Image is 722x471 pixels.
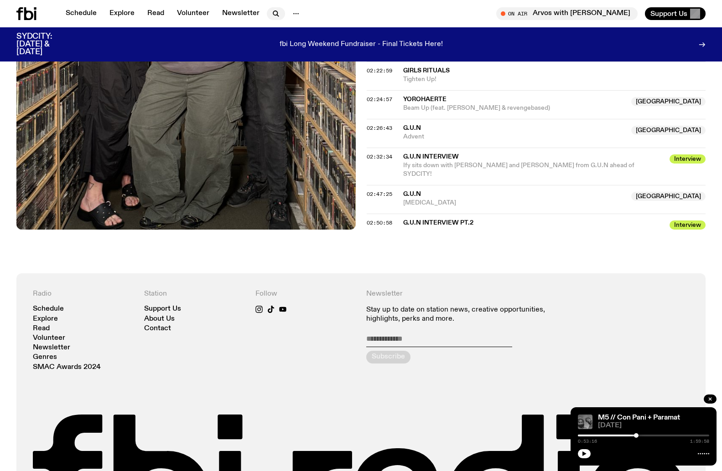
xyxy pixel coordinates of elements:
a: Genres [33,354,57,361]
span: 02:22:59 [367,67,392,74]
span: 02:26:43 [367,124,392,132]
span: 0:53:16 [578,439,597,444]
button: 02:32:34 [367,154,392,159]
a: Explore [104,7,140,20]
h4: Radio [33,290,133,298]
button: Subscribe [366,351,410,363]
span: Advent [403,133,626,141]
a: Support Us [144,306,181,312]
span: 1:59:58 [690,439,709,444]
span: G.U.N [403,191,421,197]
span: Ify sits down with [PERSON_NAME] and [PERSON_NAME] from G.U.N ahead of SYDCITY! [403,162,634,177]
button: 02:24:57 [367,97,392,102]
a: Schedule [60,7,102,20]
span: G.U.N INTERVIEW [403,153,665,161]
button: 02:22:59 [367,68,392,73]
a: Schedule [33,306,64,312]
h4: Follow [255,290,356,298]
span: Girls Rituals [403,67,450,74]
button: 02:47:25 [367,192,392,197]
span: 02:32:34 [367,153,392,160]
a: Newsletter [33,344,70,351]
a: SMAC Awards 2024 [33,364,101,371]
span: G.U.N [403,125,421,131]
span: 02:50:58 [367,219,392,226]
span: Yorohaerte [403,96,447,102]
span: Interview [670,220,706,230]
a: M5 // Con Pani + Paramat [598,414,680,421]
span: [GEOGRAPHIC_DATA] [631,192,706,201]
a: Read [33,325,50,332]
h4: Station [144,290,244,298]
a: Explore [33,316,58,323]
h4: Newsletter [366,290,578,298]
span: Tighten Up! [403,75,706,84]
span: [GEOGRAPHIC_DATA] [631,126,706,135]
button: 02:50:58 [367,220,392,225]
p: Stay up to date on station news, creative opportunities, highlights, perks and more. [366,306,578,323]
a: Read [142,7,170,20]
h3: SYDCITY: [DATE] & [DATE] [16,33,75,56]
a: Contact [144,325,171,332]
button: Support Us [645,7,706,20]
p: fbi Long Weekend Fundraiser - Final Tickets Here! [280,41,443,49]
a: Newsletter [217,7,265,20]
a: Volunteer [33,335,65,342]
button: On AirArvos with [PERSON_NAME] [496,7,638,20]
span: [MEDICAL_DATA] [403,199,626,207]
a: Volunteer [171,7,215,20]
span: [GEOGRAPHIC_DATA] [631,97,706,106]
span: Support Us [650,10,687,18]
span: [DATE] [598,422,709,429]
a: About Us [144,316,175,323]
span: 02:47:25 [367,190,392,198]
button: 02:26:43 [367,126,392,131]
span: Interview [670,154,706,164]
span: G.U.N INTERVIEW PT.2 [403,219,665,227]
span: Beam Up (feat. [PERSON_NAME] & revengebased) [403,104,626,113]
span: 02:24:57 [367,96,392,103]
